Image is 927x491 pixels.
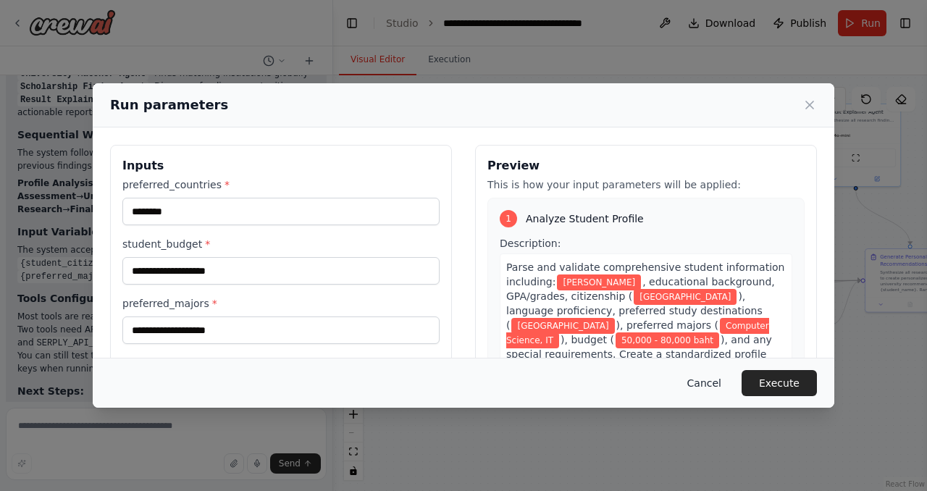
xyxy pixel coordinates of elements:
[526,211,644,226] span: Analyze Student Profile
[506,261,784,288] span: Parse and validate comprehensive student information including:
[500,238,561,249] span: Description:
[122,356,440,370] label: student_name
[742,370,817,396] button: Execute
[506,318,769,348] span: Variable: preferred_majors
[122,237,440,251] label: student_budget
[110,95,228,115] h2: Run parameters
[676,370,733,396] button: Cancel
[634,289,737,305] span: Variable: student_citizenship
[616,332,719,348] span: Variable: student_budget
[500,210,517,227] div: 1
[487,157,805,175] h3: Preview
[122,177,440,192] label: preferred_countries
[506,334,772,374] span: ), and any special requirements. Create a standardized profile summary that will be used by subse...
[561,334,614,345] span: ), budget (
[511,318,614,334] span: Variable: preferred_countries
[487,177,805,192] p: This is how your input parameters will be applied:
[122,296,440,311] label: preferred_majors
[506,290,763,331] span: ), language proficiency, preferred study destinations (
[122,157,440,175] h3: Inputs
[616,319,718,331] span: ), preferred majors (
[557,274,641,290] span: Variable: student_name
